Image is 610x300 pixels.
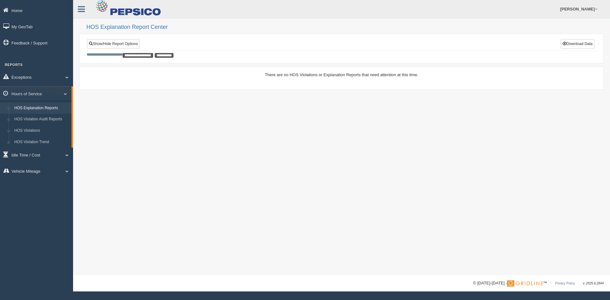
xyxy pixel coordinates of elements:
[583,282,604,285] span: v. 2025.6.2844
[87,39,140,49] a: Show/Hide Report Options
[555,282,575,285] a: Privacy Policy
[11,114,71,125] a: HOS Violation Audit Reports
[11,137,71,148] a: HOS Violation Trend
[507,280,543,287] img: Gridline
[87,72,596,78] div: There are no HOS Violations or Explanation Reports that need attention at this time.
[473,280,604,287] div: © [DATE]-[DATE] - ™
[11,125,71,137] a: HOS Violations
[86,24,604,30] h2: HOS Explanation Report Center
[11,103,71,114] a: HOS Explanation Reports
[561,39,594,49] button: Download Data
